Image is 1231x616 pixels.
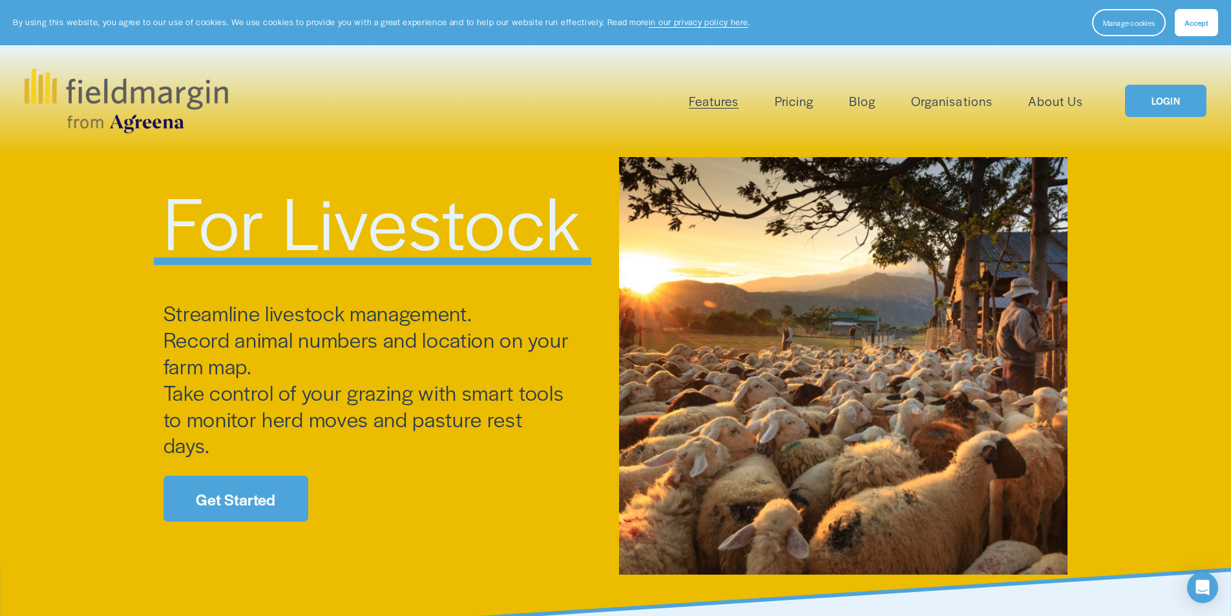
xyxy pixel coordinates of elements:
[911,90,992,112] a: Organisations
[163,169,582,271] span: For Livestock
[163,298,574,459] span: Streamline livestock management. Record animal numbers and location on your farm map. Take contro...
[163,476,308,522] a: Get Started
[689,90,739,112] a: folder dropdown
[649,16,748,28] a: in our privacy policy here
[1092,9,1166,36] button: Manage cookies
[25,69,227,133] img: fieldmargin.com
[1184,17,1208,28] span: Accept
[1028,90,1083,112] a: About Us
[775,90,814,112] a: Pricing
[1125,85,1206,118] a: LOGIN
[849,90,876,112] a: Blog
[13,16,750,28] p: By using this website, you agree to our use of cookies. We use cookies to provide you with a grea...
[1187,572,1218,603] div: Open Intercom Messenger
[1103,17,1155,28] span: Manage cookies
[689,92,739,111] span: Features
[1175,9,1218,36] button: Accept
